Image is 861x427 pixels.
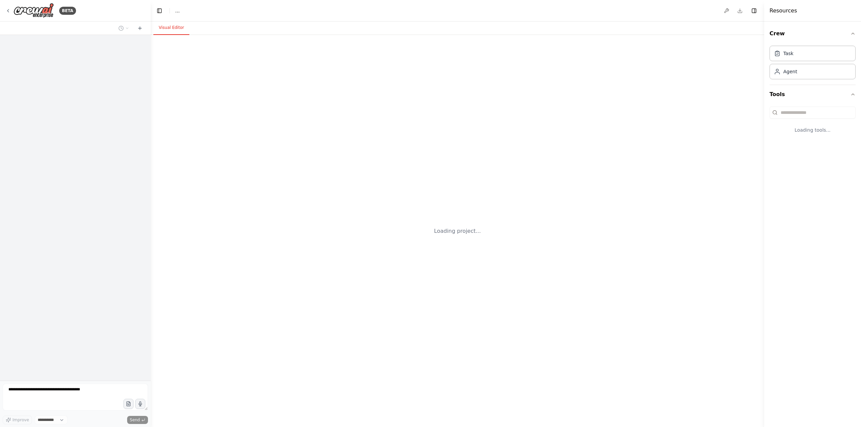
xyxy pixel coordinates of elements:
button: Improve [3,416,32,424]
h4: Resources [770,7,797,15]
div: Task [783,50,793,57]
button: Click to speak your automation idea [135,399,145,409]
nav: breadcrumb [175,7,180,14]
button: Hide left sidebar [155,6,164,15]
button: Upload files [123,399,134,409]
div: BETA [59,7,76,15]
div: Loading tools... [770,121,856,139]
span: ... [175,7,180,14]
button: Tools [770,85,856,104]
div: Agent [783,68,797,75]
button: Crew [770,24,856,43]
button: Switch to previous chat [116,24,132,32]
span: Improve [12,417,29,423]
div: Crew [770,43,856,85]
button: Send [127,416,148,424]
button: Hide right sidebar [749,6,759,15]
span: Send [130,417,140,423]
div: Loading project... [434,227,481,235]
button: Visual Editor [153,21,189,35]
div: Tools [770,104,856,144]
button: Start a new chat [135,24,145,32]
img: Logo [13,3,54,18]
